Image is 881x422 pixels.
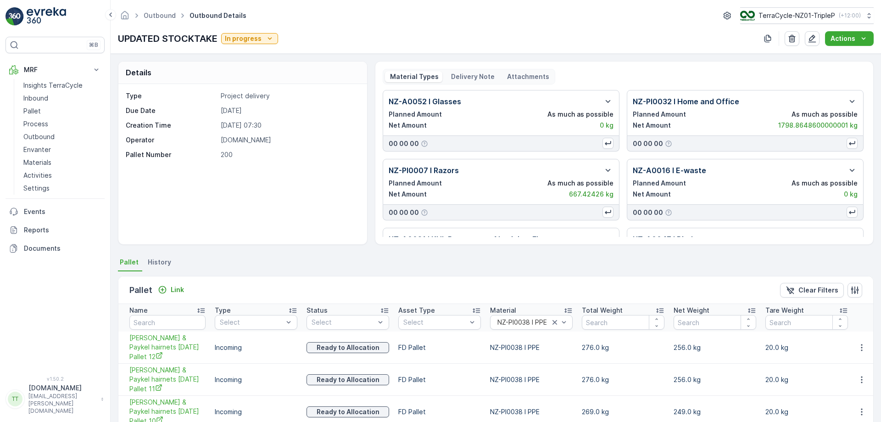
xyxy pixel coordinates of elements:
p: NZ-A0052 I Glasses [389,96,461,107]
p: Tare Weight [765,306,804,315]
a: Envanter [20,143,105,156]
p: FD Pallet [398,343,481,352]
span: Outbound Details [188,11,248,20]
p: 00 00 00 [389,139,419,148]
p: [DOMAIN_NAME] [28,383,96,393]
p: Ready to Allocation [317,343,379,352]
p: Name [129,306,148,315]
p: Net Weight [674,306,709,315]
p: 667.42426 kg [569,190,613,199]
p: Planned Amount [633,179,686,188]
p: FD Pallet [398,407,481,416]
p: Creation Time [126,121,217,130]
p: As much as possible [792,179,858,188]
p: Pallet [23,107,41,116]
span: History [148,258,171,267]
p: Incoming [215,375,297,384]
p: Planned Amount [389,179,442,188]
a: Pallet [20,105,105,118]
input: Search [129,315,206,330]
p: Planned Amount [389,110,442,119]
p: TerraCycle-NZ01-TripleP [758,11,835,20]
p: Asset Type [398,306,435,315]
input: Search [674,315,756,330]
p: Select [220,318,283,327]
p: Type [126,91,217,101]
a: Events [6,203,105,221]
a: Materials [20,156,105,169]
p: Settings [23,184,50,193]
p: 276.0 kg [582,375,664,384]
p: Link [171,285,184,294]
button: MRF [6,61,105,79]
p: Clear Filters [798,286,838,295]
a: Settings [20,182,105,195]
a: Outbound [144,11,176,19]
p: Project delivery [221,91,357,101]
p: Outbound [23,132,55,141]
p: [EMAIL_ADDRESS][PERSON_NAME][DOMAIN_NAME] [28,393,96,415]
p: Ready to Allocation [317,407,379,416]
p: [DATE] 07:30 [221,121,357,130]
p: As much as possible [547,110,613,119]
p: Status [307,306,328,315]
p: 276.0 kg [582,343,664,352]
span: [PERSON_NAME] & Paykel hairnets [DATE] Pallet 12 [129,333,206,361]
p: Pallet [129,284,152,297]
p: 20.0 kg [765,407,848,416]
p: 0 kg [600,121,613,130]
button: Actions [825,31,874,46]
p: Material Types [389,72,439,81]
p: Net Amount [389,121,427,130]
p: 256.0 kg [674,343,756,352]
a: Reports [6,221,105,239]
a: Process [20,118,105,130]
button: TT[DOMAIN_NAME][EMAIL_ADDRESS][PERSON_NAME][DOMAIN_NAME] [6,383,105,415]
div: TT [8,392,22,406]
p: Net Amount [633,190,671,199]
p: ( +12:00 ) [839,12,861,19]
span: Pallet [120,258,139,267]
a: FD Fisher & Paykel hairnets 27/06/2025 Pallet 11 [129,366,206,394]
p: NZ-A0016 I E-waste [633,165,706,176]
p: Reports [24,225,101,235]
p: NZ-PI0038 I PPE [490,375,573,384]
p: 0 kg [844,190,858,199]
p: Actions [831,34,855,43]
img: logo [6,7,24,26]
p: Select [403,318,467,327]
p: Pallet Number [126,150,217,159]
a: Inbound [20,92,105,105]
p: 200 [221,150,357,159]
p: Operator [126,135,217,145]
span: v 1.50.2 [6,376,105,382]
p: Materials [23,158,51,167]
input: Search [765,315,848,330]
img: logo_light-DOdMpM7g.png [27,7,66,26]
a: FD Fisher & Paykel hairnets 27/06/2025 Pallet 12 [129,333,206,361]
a: Documents [6,239,105,258]
a: Outbound [20,130,105,143]
p: NZ-PI0032 I Home and Office [633,96,739,107]
p: 1798.8648600000001 kg [778,121,858,130]
p: 00 00 00 [389,208,419,217]
p: Attachments [506,72,549,81]
p: [DOMAIN_NAME] [221,135,357,145]
p: NZ-A0047 I Binders [633,234,705,245]
p: Documents [24,244,101,253]
button: Link [154,284,188,295]
p: Due Date [126,106,217,115]
button: TerraCycle-NZ01-TripleP(+12:00) [740,7,874,24]
p: Details [126,67,151,78]
div: Help Tooltip Icon [421,140,428,147]
div: Help Tooltip Icon [665,140,672,147]
button: Ready to Allocation [307,374,389,385]
p: MRF [24,65,86,74]
p: Events [24,207,101,216]
p: 00 00 00 [633,139,663,148]
button: Clear Filters [780,283,844,298]
a: Activities [20,169,105,182]
img: TC_7kpGtVS.png [740,11,755,21]
p: FD Pallet [398,375,481,384]
button: Ready to Allocation [307,406,389,417]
